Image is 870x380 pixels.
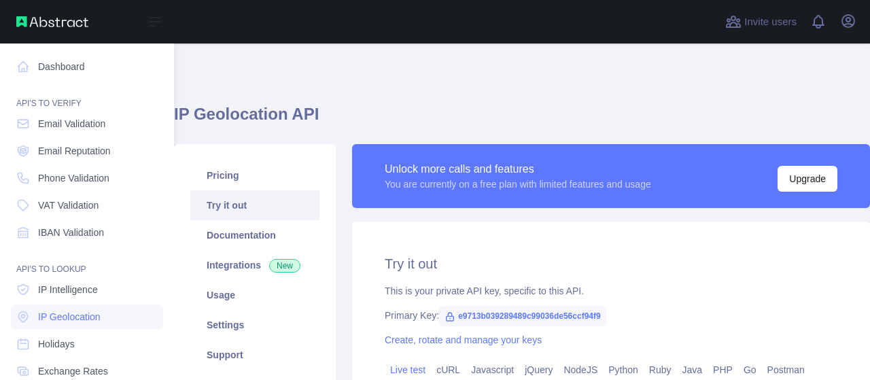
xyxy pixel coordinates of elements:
a: IP Intelligence [11,277,163,302]
a: IP Geolocation [11,305,163,329]
a: Dashboard [11,54,163,79]
span: Email Validation [38,117,105,131]
a: Support [190,340,319,370]
a: Try it out [190,190,319,220]
div: API'S TO VERIFY [11,82,163,109]
span: Holidays [38,337,75,351]
img: Abstract API [16,16,88,27]
span: New [269,259,300,273]
button: Invite users [723,11,799,33]
span: VAT Validation [38,198,99,212]
h1: IP Geolocation API [174,103,870,136]
div: API'S TO LOOKUP [11,247,163,275]
a: Documentation [190,220,319,250]
a: Settings [190,310,319,340]
span: Email Reputation [38,144,111,158]
a: Holidays [11,332,163,356]
span: IP Intelligence [38,283,98,296]
a: IBAN Validation [11,220,163,245]
a: Email Validation [11,111,163,136]
a: Usage [190,280,319,310]
a: Phone Validation [11,166,163,190]
a: Email Reputation [11,139,163,163]
div: Primary Key: [385,309,837,322]
div: You are currently on a free plan with limited features and usage [385,177,651,191]
span: e9713b039289489c99036de56ccf94f9 [439,306,606,326]
span: IBAN Validation [38,226,104,239]
span: Invite users [744,14,797,30]
a: Integrations New [190,250,319,280]
a: Pricing [190,160,319,190]
h2: Try it out [385,254,837,273]
span: Exchange Rates [38,364,108,378]
button: Upgrade [778,166,837,192]
a: VAT Validation [11,193,163,218]
span: IP Geolocation [38,310,101,324]
span: Phone Validation [38,171,109,185]
div: This is your private API key, specific to this API. [385,284,837,298]
a: Create, rotate and manage your keys [385,334,542,345]
div: Unlock more calls and features [385,161,651,177]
